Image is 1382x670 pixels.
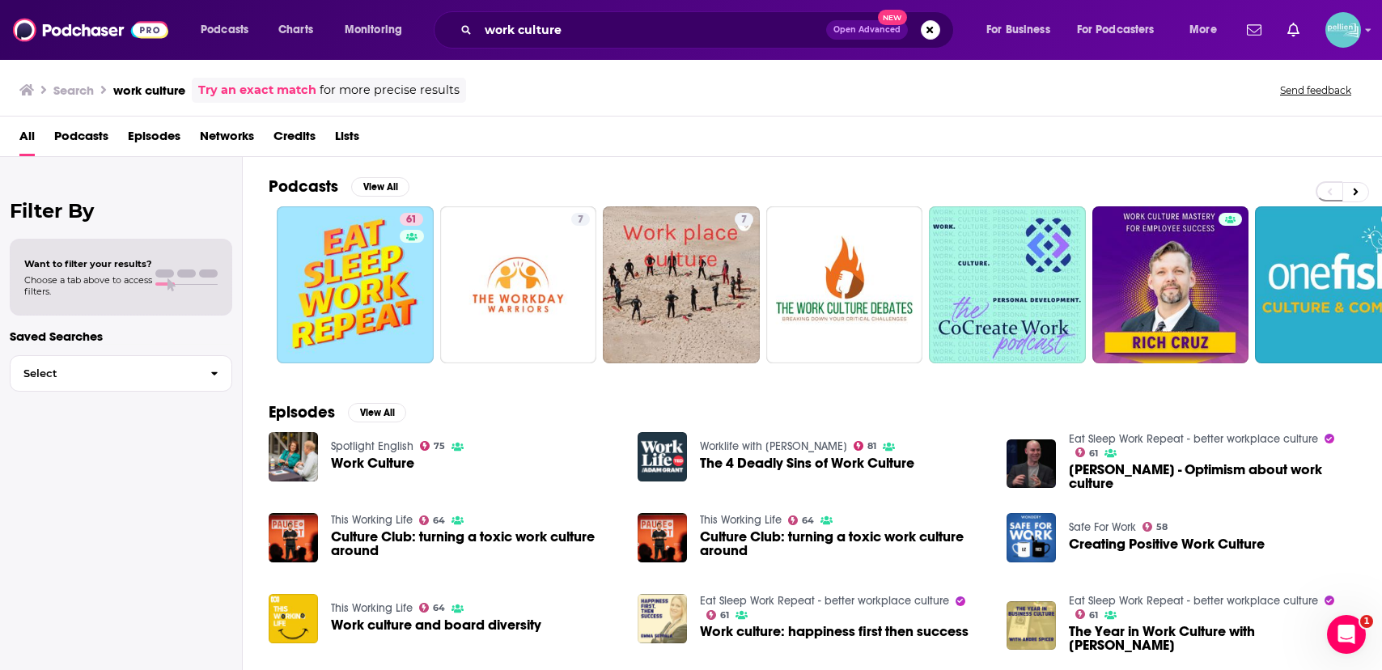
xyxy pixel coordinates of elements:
[1069,520,1136,534] a: Safe For Work
[13,15,168,45] img: Podchaser - Follow, Share and Rate Podcasts
[348,403,406,422] button: View All
[735,213,753,226] a: 7
[741,212,747,228] span: 7
[1007,601,1056,651] a: The Year in Work Culture with Andre Spicer
[419,603,446,613] a: 64
[200,123,254,156] a: Networks
[351,177,409,197] button: View All
[700,625,969,638] a: Work culture: happiness first then success
[1075,447,1099,457] a: 61
[1069,432,1318,446] a: Eat Sleep Work Repeat - better workplace culture
[1069,625,1356,652] a: The Year in Work Culture with Andre Spicer
[335,123,359,156] a: Lists
[1069,537,1265,551] a: Creating Positive Work Culture
[700,594,949,608] a: Eat Sleep Work Repeat - better workplace culture
[1066,17,1178,43] button: open menu
[700,456,914,470] a: The 4 Deadly Sins of Work Culture
[1156,524,1168,531] span: 58
[24,274,152,297] span: Choose a tab above to access filters.
[975,17,1070,43] button: open menu
[277,206,434,363] a: 61
[1327,615,1366,654] iframe: Intercom live chat
[578,212,583,228] span: 7
[10,199,232,223] h2: Filter By
[1069,594,1318,608] a: Eat Sleep Work Repeat - better workplace culture
[331,513,413,527] a: This Working Life
[273,123,316,156] a: Credits
[1077,19,1155,41] span: For Podcasters
[201,19,248,41] span: Podcasts
[19,123,35,156] a: All
[269,402,335,422] h2: Episodes
[700,513,782,527] a: This Working Life
[320,81,460,100] span: for more precise results
[11,368,197,379] span: Select
[1069,463,1356,490] span: [PERSON_NAME] - Optimism about work culture
[603,206,760,363] a: 7
[1007,439,1056,489] img: Adam Grant - Optimism about work culture
[269,594,318,643] img: Work culture and board diversity
[1007,513,1056,562] img: Creating Positive Work Culture
[478,17,826,43] input: Search podcasts, credits, & more...
[420,441,446,451] a: 75
[269,176,338,197] h2: Podcasts
[331,618,541,632] a: Work culture and board diversity
[434,443,445,450] span: 75
[1189,19,1217,41] span: More
[268,17,323,43] a: Charts
[1281,16,1306,44] a: Show notifications dropdown
[1075,609,1099,619] a: 61
[128,123,180,156] a: Episodes
[986,19,1050,41] span: For Business
[1089,450,1098,457] span: 61
[878,10,907,25] span: New
[333,17,423,43] button: open menu
[433,604,445,612] span: 64
[10,329,232,344] p: Saved Searches
[278,19,313,41] span: Charts
[331,530,618,558] a: Culture Club: turning a toxic work culture around
[700,439,847,453] a: Worklife with Adam Grant
[638,432,687,481] img: The 4 Deadly Sins of Work Culture
[1275,83,1356,97] button: Send feedback
[700,530,987,558] a: Culture Club: turning a toxic work culture around
[269,513,318,562] img: Culture Club: turning a toxic work culture around
[331,456,414,470] span: Work Culture
[826,20,908,40] button: Open AdvancedNew
[706,610,730,620] a: 61
[720,612,729,619] span: 61
[788,515,815,525] a: 64
[433,517,445,524] span: 64
[867,443,876,450] span: 81
[331,601,413,615] a: This Working Life
[269,402,406,422] a: EpisodesView All
[406,212,417,228] span: 61
[1142,522,1168,532] a: 58
[1325,12,1361,48] img: User Profile
[189,17,269,43] button: open menu
[269,432,318,481] a: Work Culture
[1360,615,1373,628] span: 1
[10,355,232,392] button: Select
[638,513,687,562] img: Culture Club: turning a toxic work culture around
[1325,12,1361,48] span: Logged in as JessicaPellien
[638,594,687,643] a: Work culture: happiness first then success
[198,81,316,100] a: Try an exact match
[400,213,423,226] a: 61
[1325,12,1361,48] button: Show profile menu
